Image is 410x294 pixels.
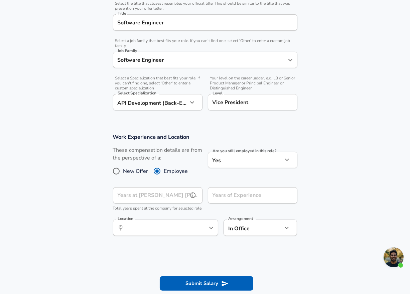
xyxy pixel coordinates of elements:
input: Software Engineer [116,17,294,28]
label: Are you still employed in this role? [213,149,276,153]
span: Select a Specialization that best fits your role. If you can't find one, select 'Other' to enter ... [113,76,202,91]
button: Open [286,55,295,65]
div: API Development (Back-End) [113,94,188,110]
label: Select Specialization [118,91,156,95]
span: Select a job family that best fits your role. If you can't find one, select 'Other' to enter a cu... [113,38,297,48]
label: Title [118,11,126,15]
div: Yes [208,152,283,168]
label: These compensation details are from the perspective of a: [113,146,202,162]
label: Job Family [118,49,137,53]
label: Arrangement [228,217,253,221]
input: Software Engineer [116,55,284,65]
button: help [188,190,198,200]
span: Employee [164,167,188,175]
button: Submit Salary [160,276,253,290]
input: 7 [208,187,283,204]
input: L3 [211,97,294,107]
label: Level [213,91,223,95]
span: Your level on the career ladder. e.g. L3 or Senior Product Manager or Principal Engineer or Disti... [208,76,297,91]
input: 0 [113,187,188,204]
span: New Offer [123,167,148,175]
h3: Work Experience and Location [113,133,297,141]
label: Location [118,217,133,221]
div: In Office [224,220,273,236]
span: Select the title that closest resembles your official title. This should be similar to the title ... [113,1,297,11]
button: Open [207,223,216,233]
span: Total years spent at the company for selected role [113,206,202,211]
div: Open chat [384,247,404,267]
